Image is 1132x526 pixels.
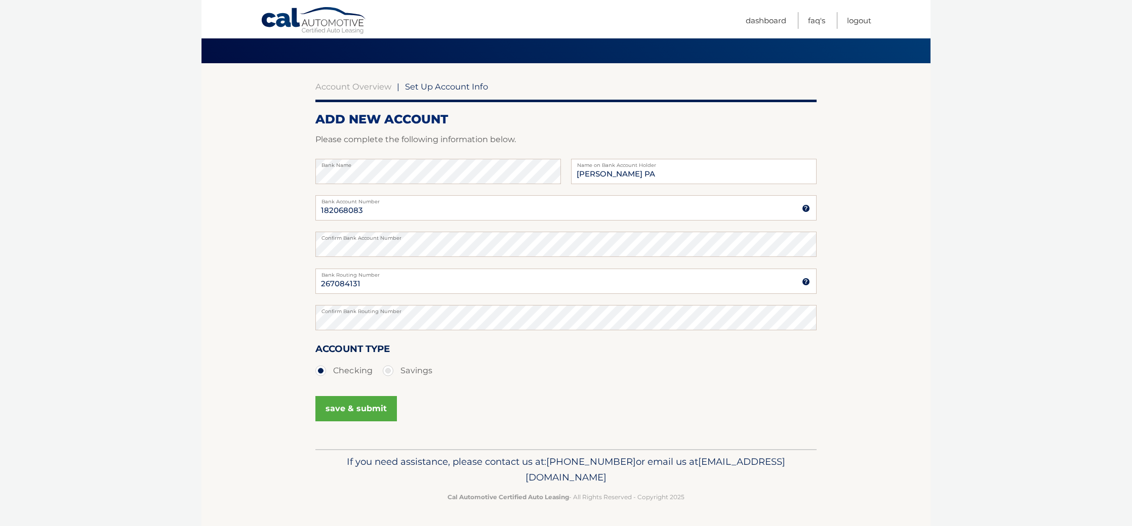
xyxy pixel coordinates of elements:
[315,195,817,203] label: Bank Account Number
[315,81,391,92] a: Account Overview
[315,159,561,167] label: Bank Name
[315,269,817,277] label: Bank Routing Number
[322,454,810,486] p: If you need assistance, please contact us at: or email us at
[315,361,373,381] label: Checking
[802,278,810,286] img: tooltip.svg
[405,81,488,92] span: Set Up Account Info
[808,12,825,29] a: FAQ's
[261,7,367,36] a: Cal Automotive
[315,269,817,294] input: Bank Routing Number
[315,341,390,360] label: Account Type
[571,159,817,184] input: Name on Account (Account Holder Name)
[746,12,786,29] a: Dashboard
[315,112,817,127] h2: ADD NEW ACCOUNT
[315,396,397,421] button: save & submit
[397,81,399,92] span: |
[315,133,817,147] p: Please complete the following information below.
[315,195,817,221] input: Bank Account Number
[383,361,432,381] label: Savings
[571,159,817,167] label: Name on Bank Account Holder
[322,492,810,502] p: - All Rights Reserved - Copyright 2025
[448,493,569,501] strong: Cal Automotive Certified Auto Leasing
[802,204,810,212] img: tooltip.svg
[847,12,871,29] a: Logout
[315,305,817,313] label: Confirm Bank Routing Number
[546,456,636,467] span: [PHONE_NUMBER]
[315,232,817,240] label: Confirm Bank Account Number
